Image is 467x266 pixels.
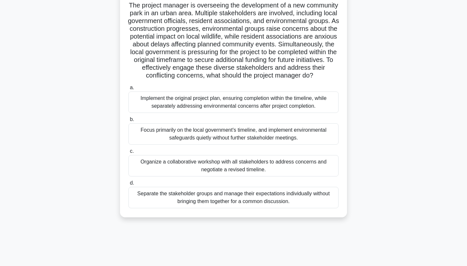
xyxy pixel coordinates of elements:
div: Organize a collaborative workshop with all stakeholders to address concerns and negotiate a revis... [128,155,339,176]
div: Focus primarily on the local government's timeline, and implement environmental safeguards quietl... [128,123,339,145]
div: Implement the original project plan, ensuring completion within the timeline, while separately ad... [128,91,339,113]
span: c. [130,148,134,154]
span: b. [130,116,134,122]
div: Separate the stakeholder groups and manage their expectations individually without bringing them ... [128,187,339,208]
span: d. [130,180,134,186]
span: a. [130,85,134,90]
h5: The project manager is overseeing the development of a new community park in an urban area. Multi... [128,1,339,80]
